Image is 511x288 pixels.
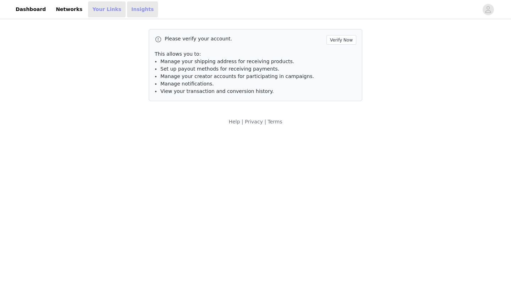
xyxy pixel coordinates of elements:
a: Insights [127,1,158,17]
span: View your transaction and conversion history. [160,88,274,94]
a: Help [229,119,240,124]
span: Manage your shipping address for receiving products. [160,59,294,64]
span: Manage your creator accounts for participating in campaigns. [160,73,314,79]
a: Privacy [245,119,263,124]
p: This allows you to: [155,50,356,58]
div: avatar [485,4,491,15]
span: Set up payout methods for receiving payments. [160,66,279,72]
a: Your Links [88,1,126,17]
a: Dashboard [11,1,50,17]
a: Networks [51,1,87,17]
span: | [242,119,243,124]
a: Terms [268,119,282,124]
span: | [264,119,266,124]
span: Manage notifications. [160,81,214,87]
p: Please verify your account. [165,35,324,43]
button: Verify Now [326,35,356,45]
